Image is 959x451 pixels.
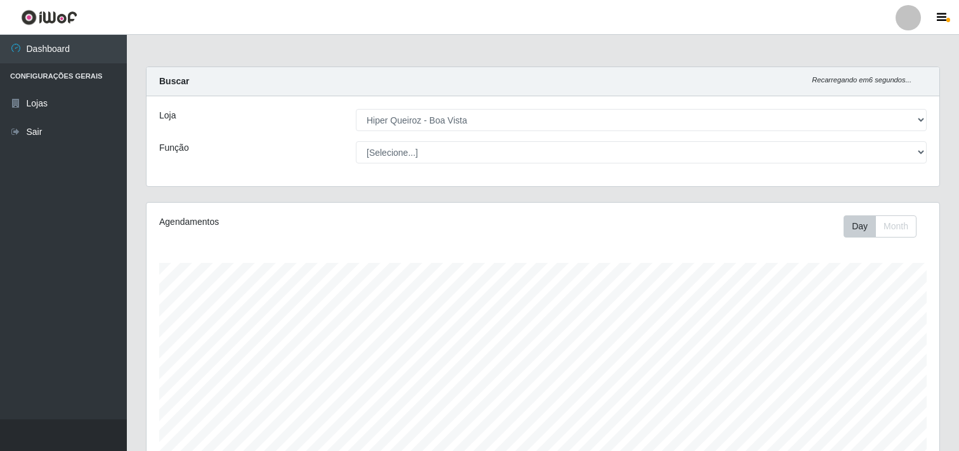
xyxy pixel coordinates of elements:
i: Recarregando em 6 segundos... [812,76,911,84]
label: Função [159,141,189,155]
button: Day [844,215,876,238]
label: Loja [159,109,176,122]
div: Toolbar with button groups [844,215,927,238]
button: Month [875,215,917,238]
img: CoreUI Logo [21,10,77,25]
strong: Buscar [159,76,189,86]
div: First group [844,215,917,238]
div: Agendamentos [159,215,468,229]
